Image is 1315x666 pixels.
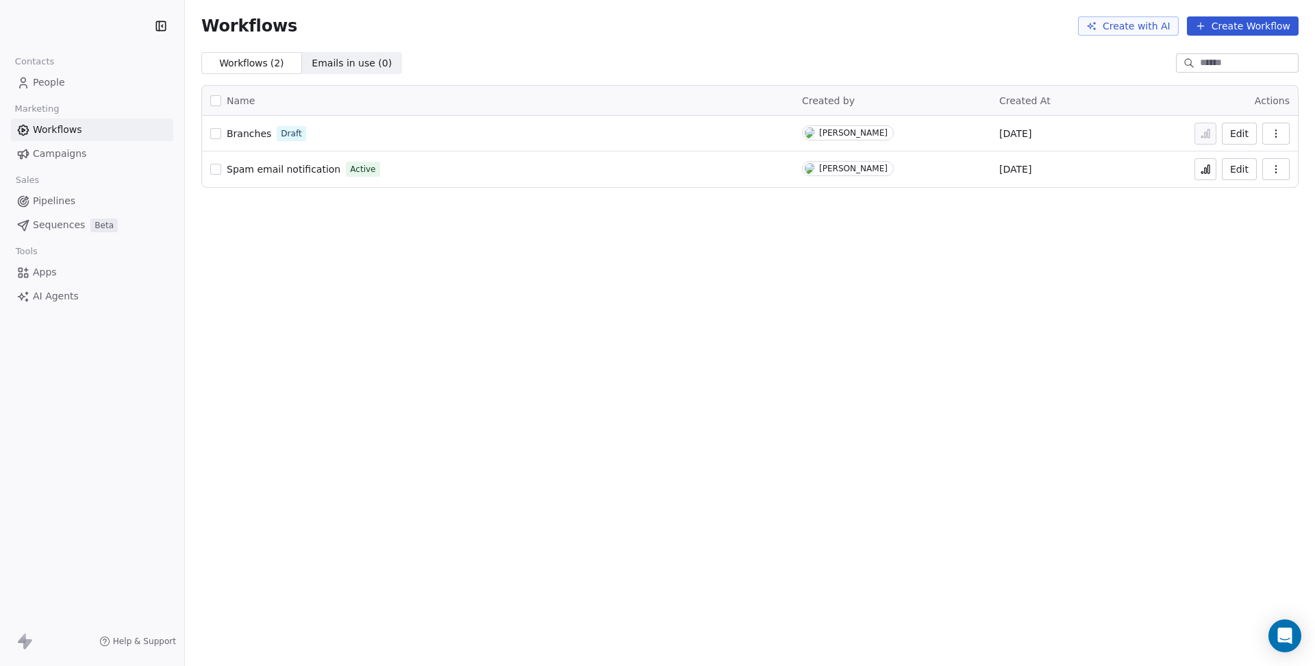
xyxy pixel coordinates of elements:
span: Draft [281,127,301,140]
a: Help & Support [99,636,176,647]
a: Workflows [11,119,173,141]
button: Edit [1222,123,1257,145]
div: Open Intercom Messenger [1268,619,1301,652]
span: Actions [1255,95,1290,106]
a: Pipelines [11,190,173,212]
span: Spam email notification [227,164,340,175]
span: Sequences [33,218,85,232]
a: Apps [11,261,173,284]
span: [DATE] [999,127,1031,140]
span: [DATE] [999,162,1031,176]
img: R [805,163,815,174]
a: People [11,71,173,94]
span: Help & Support [113,636,176,647]
button: Edit [1222,158,1257,180]
span: Pipelines [33,194,75,208]
span: Created by [802,95,855,106]
span: Active [350,163,375,175]
a: Spam email notification [227,162,340,176]
div: [PERSON_NAME] [819,164,888,173]
img: S [805,127,815,138]
span: Workflows [33,123,82,137]
button: Create Workflow [1187,16,1299,36]
span: Contacts [9,51,60,72]
span: Workflows [201,16,297,36]
a: Campaigns [11,143,173,165]
span: Emails in use ( 0 ) [312,56,392,71]
span: Created At [999,95,1051,106]
div: [PERSON_NAME] [819,128,888,138]
span: Sales [10,170,45,190]
span: Marketing [9,99,65,119]
span: Campaigns [33,147,86,161]
button: Create with AI [1078,16,1179,36]
span: Tools [10,241,43,262]
a: Branches [227,127,271,140]
a: AI Agents [11,285,173,308]
a: SequencesBeta [11,214,173,236]
span: People [33,75,65,90]
span: Apps [33,265,57,280]
span: Beta [90,219,118,232]
span: Name [227,94,255,108]
span: AI Agents [33,289,79,304]
span: Branches [227,128,271,139]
